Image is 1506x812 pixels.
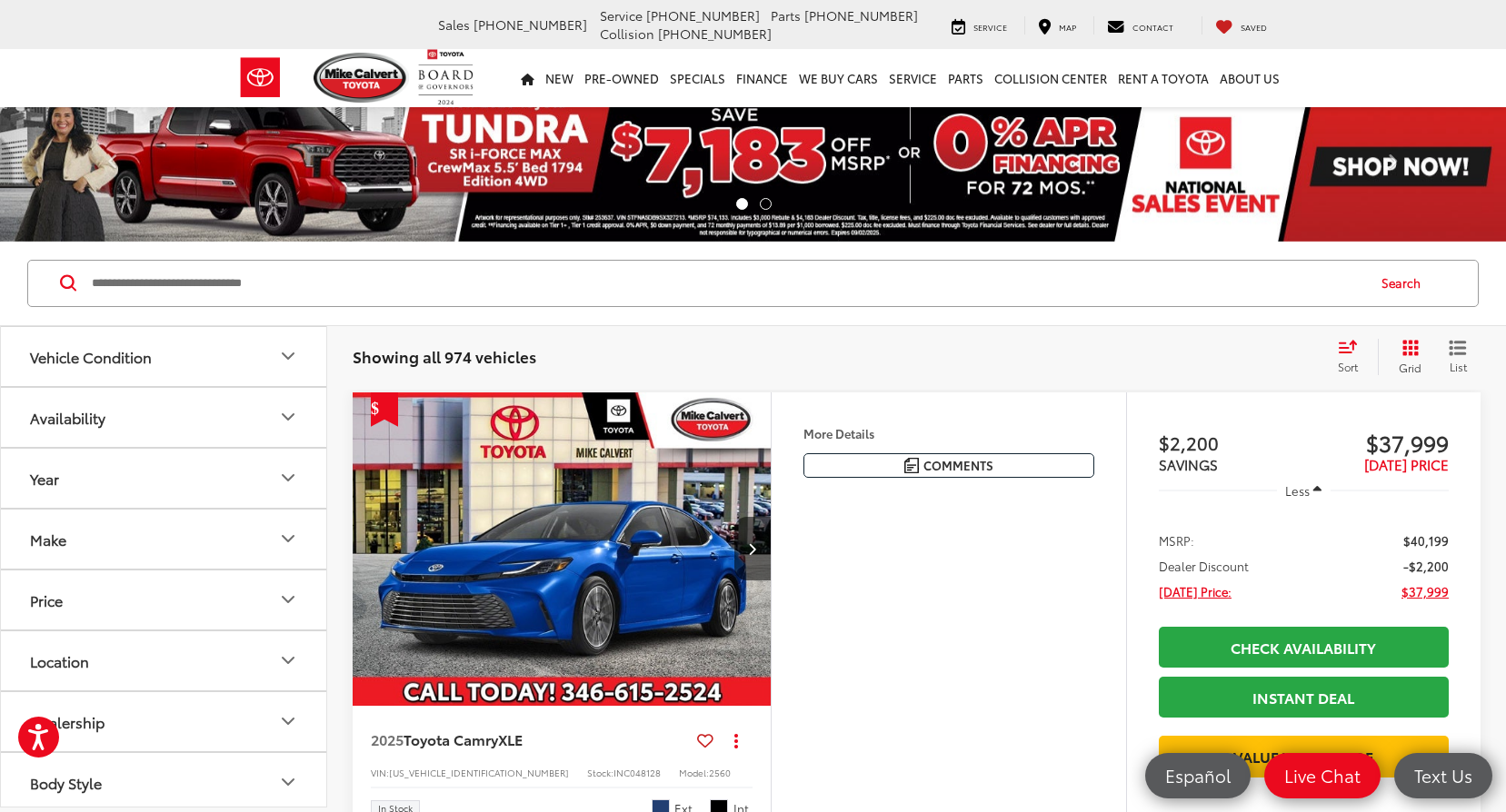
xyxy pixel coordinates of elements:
[1,388,328,447] button: AvailabilityAvailability
[277,406,299,428] div: Availability
[371,729,689,749] a: 2025Toyota CamryXLE
[1405,764,1481,787] span: Text Us
[1329,339,1378,375] button: Select sort value
[938,16,1021,35] a: Service
[804,6,918,25] span: [PHONE_NUMBER]
[352,392,773,708] img: 2025 Toyota Camry XLE
[1,692,328,751] button: DealershipDealership
[404,728,498,749] span: Toyota Camry
[734,517,771,580] button: Next image
[1159,736,1449,777] a: Value Your Trade
[30,470,59,487] div: Year
[1112,49,1214,107] a: Rent a Toyota
[679,766,709,779] span: Model:
[1338,359,1358,374] span: Sort
[1275,764,1370,787] span: Live Chat
[1303,429,1449,456] span: $37,999
[30,591,63,609] div: Price
[30,348,152,365] div: Vehicle Condition
[1264,753,1381,798] a: Live Chat
[314,53,410,103] img: Mike Calvert Toyota
[1159,454,1218,474] span: SAVINGS
[389,766,569,779] span: [US_VEHICLE_IDENTIFICATION_NUMBER]
[1,510,328,569] button: MakeMake
[709,766,731,779] span: 2560
[1399,360,1421,375] span: Grid
[1,449,328,508] button: YearYear
[1364,261,1447,306] button: Search
[1093,16,1187,35] a: Contact
[353,345,536,367] span: Showing all 974 vehicles
[371,728,404,749] span: 2025
[923,457,993,474] span: Comments
[1059,21,1076,33] span: Map
[277,771,299,793] div: Body Style
[1401,582,1449,600] span: $37,999
[1285,482,1310,499] span: Less
[1202,16,1281,35] a: My Saved Vehicles
[1364,454,1449,474] span: [DATE] PRICE
[371,766,389,779] span: VIN:
[1394,753,1492,798] a: Text Us
[30,530,66,548] div: Make
[579,49,664,107] a: Pre-Owned
[515,49,540,107] a: Home
[540,49,579,107] a: New
[734,733,738,748] span: dropdown dots
[1,631,328,690] button: LocationLocation
[803,427,1094,440] h4: More Details
[277,589,299,610] div: Price
[1159,429,1304,456] span: $2,200
[1403,531,1449,550] span: $40,199
[1159,531,1194,550] span: MSRP:
[731,49,793,107] a: Finance
[973,21,1007,33] span: Service
[771,6,801,25] span: Parts
[30,713,105,730] div: Dealership
[1156,764,1240,787] span: Español
[658,25,772,43] span: [PHONE_NUMBER]
[803,453,1094,478] button: Comments
[498,728,523,749] span: XLE
[277,345,299,367] div: Vehicle Condition
[989,49,1112,107] a: Collision Center
[1132,21,1173,33] span: Contact
[1024,16,1090,35] a: Map
[1378,339,1435,375] button: Grid View
[1,570,328,629] button: PricePrice
[664,49,731,107] a: Specials
[1159,557,1249,575] span: Dealer Discount
[1403,557,1449,575] span: -$2,200
[1277,474,1331,507] button: Less
[277,467,299,489] div: Year
[1159,582,1232,600] span: [DATE] Price:
[613,766,661,779] span: INC048128
[277,528,299,550] div: Make
[1159,677,1449,718] a: Instant Deal
[352,392,773,706] div: 2025 Toyota Camry XLE 0
[1,327,328,386] button: Vehicle ConditionVehicle Condition
[646,6,760,25] span: [PHONE_NUMBER]
[793,49,883,107] a: WE BUY CARS
[1435,339,1481,375] button: List View
[30,774,102,791] div: Body Style
[904,458,919,473] img: Comments
[721,724,753,756] button: Actions
[1145,753,1251,798] a: Español
[30,652,89,669] div: Location
[30,409,105,426] div: Availability
[600,6,643,25] span: Service
[438,15,470,34] span: Sales
[90,262,1364,305] input: Search by Make, Model, or Keyword
[600,25,654,43] span: Collision
[352,392,773,706] a: 2025 Toyota Camry XLE2025 Toyota Camry XLE2025 Toyota Camry XLE2025 Toyota Camry XLE
[1159,627,1449,668] a: Check Availability
[942,49,989,107] a: Parts
[474,15,587,34] span: [PHONE_NUMBER]
[371,392,398,427] span: Get Price Drop Alert
[587,766,613,779] span: Stock:
[1214,49,1285,107] a: About Us
[883,49,942,107] a: Service
[277,710,299,732] div: Dealership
